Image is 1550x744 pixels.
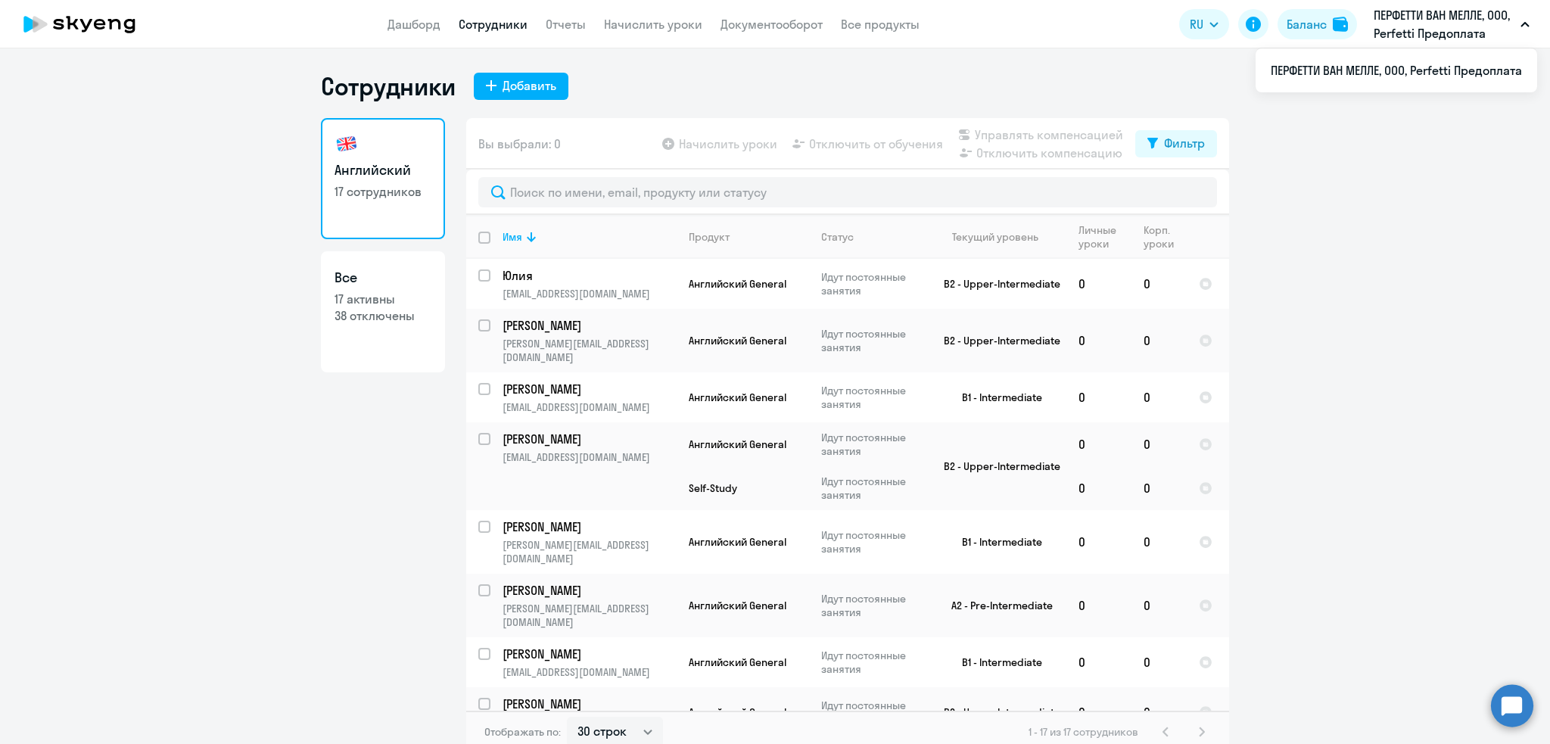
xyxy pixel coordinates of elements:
[1131,422,1187,466] td: 0
[841,17,920,32] a: Все продукты
[821,592,925,619] p: Идут постоянные занятия
[335,307,431,324] p: 38 отключены
[1066,259,1131,309] td: 0
[926,637,1066,687] td: B1 - Intermediate
[1131,687,1187,737] td: 0
[1029,725,1138,739] span: 1 - 17 из 17 сотрудников
[503,381,676,397] a: [PERSON_NAME]
[503,582,674,599] p: [PERSON_NAME]
[926,422,1066,510] td: B2 - Upper-Intermediate
[926,687,1066,737] td: B2 - Upper-Intermediate
[321,71,456,101] h1: Сотрудники
[1066,422,1131,466] td: 0
[321,251,445,372] a: Все17 активны38 отключены
[952,230,1038,244] div: Текущий уровень
[1179,9,1229,39] button: RU
[1066,466,1131,510] td: 0
[938,230,1066,244] div: Текущий уровень
[1066,687,1131,737] td: 0
[503,450,676,464] p: [EMAIL_ADDRESS][DOMAIN_NAME]
[1190,15,1203,33] span: RU
[321,118,445,239] a: Английский17 сотрудников
[821,327,925,354] p: Идут постоянные занятия
[503,317,676,334] a: [PERSON_NAME]
[604,17,702,32] a: Начислить уроки
[926,574,1066,637] td: A2 - Pre-Intermediate
[689,391,786,404] span: Английский General
[1131,637,1187,687] td: 0
[1131,309,1187,372] td: 0
[503,267,674,284] p: Юлия
[459,17,528,32] a: Сотрудники
[546,17,586,32] a: Отчеты
[721,17,823,32] a: Документооборот
[1066,637,1131,687] td: 0
[503,646,674,662] p: [PERSON_NAME]
[926,259,1066,309] td: B2 - Upper-Intermediate
[689,334,786,347] span: Английский General
[689,277,786,291] span: Английский General
[503,602,676,629] p: [PERSON_NAME][EMAIL_ADDRESS][DOMAIN_NAME]
[503,582,676,599] a: [PERSON_NAME]
[1144,223,1186,251] div: Корп. уроки
[478,135,561,153] span: Вы выбрали: 0
[474,73,568,100] button: Добавить
[503,230,522,244] div: Имя
[335,183,431,200] p: 17 сотрудников
[821,431,925,458] p: Идут постоянные занятия
[1287,15,1327,33] div: Баланс
[1066,510,1131,574] td: 0
[484,725,561,739] span: Отображать по:
[1256,48,1537,92] ul: RU
[1131,574,1187,637] td: 0
[1278,9,1357,39] button: Балансbalance
[335,268,431,288] h3: Все
[689,481,737,495] span: Self-Study
[689,599,786,612] span: Английский General
[503,230,676,244] div: Имя
[1131,372,1187,422] td: 0
[689,437,786,451] span: Английский General
[1333,17,1348,32] img: balance
[478,177,1217,207] input: Поиск по имени, email, продукту или статусу
[1066,372,1131,422] td: 0
[1366,6,1537,42] button: ПЕРФЕТТИ ВАН МЕЛЛЕ, ООО, Perfetti Предоплата
[335,291,431,307] p: 17 активны
[1131,510,1187,574] td: 0
[1135,130,1217,157] button: Фильтр
[689,655,786,669] span: Английский General
[1066,574,1131,637] td: 0
[503,646,676,662] a: [PERSON_NAME]
[926,309,1066,372] td: B2 - Upper-Intermediate
[335,132,359,156] img: english
[503,538,676,565] p: [PERSON_NAME][EMAIL_ADDRESS][DOMAIN_NAME]
[821,230,854,244] div: Статус
[821,270,925,297] p: Идут постоянные занятия
[503,696,676,712] a: [PERSON_NAME]
[689,535,786,549] span: Английский General
[1066,309,1131,372] td: 0
[503,381,674,397] p: [PERSON_NAME]
[503,267,676,284] a: Юлия
[503,317,674,334] p: [PERSON_NAME]
[503,287,676,300] p: [EMAIL_ADDRESS][DOMAIN_NAME]
[503,431,676,447] a: [PERSON_NAME]
[821,649,925,676] p: Идут постоянные занятия
[1374,6,1514,42] p: ПЕРФЕТТИ ВАН МЕЛЛЕ, ООО, Perfetti Предоплата
[926,510,1066,574] td: B1 - Intermediate
[503,518,676,535] a: [PERSON_NAME]
[689,230,730,244] div: Продукт
[821,528,925,556] p: Идут постоянные занятия
[821,699,925,726] p: Идут постоянные занятия
[503,696,674,712] p: [PERSON_NAME]
[1131,466,1187,510] td: 0
[503,76,556,95] div: Добавить
[1164,134,1205,152] div: Фильтр
[503,665,676,679] p: [EMAIL_ADDRESS][DOMAIN_NAME]
[503,400,676,414] p: [EMAIL_ADDRESS][DOMAIN_NAME]
[335,160,431,180] h3: Английский
[503,431,674,447] p: [PERSON_NAME]
[1131,259,1187,309] td: 0
[821,384,925,411] p: Идут постоянные занятия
